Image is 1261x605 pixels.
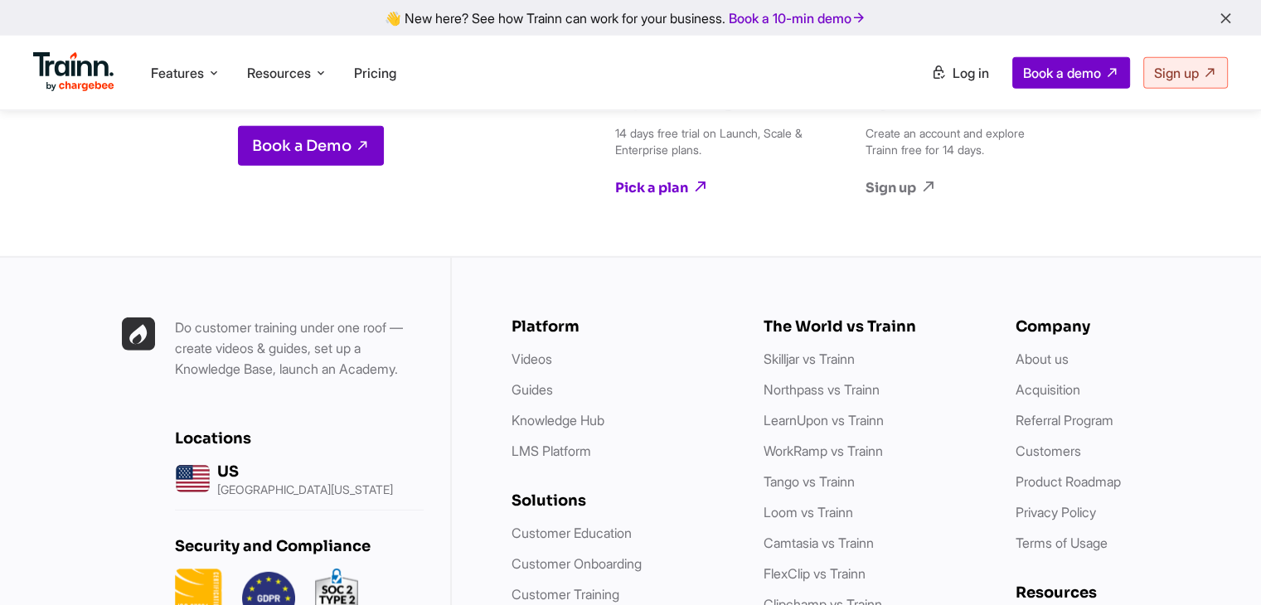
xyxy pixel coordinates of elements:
a: Sign up [1143,57,1228,89]
p: Do customer training under one roof — create videos & guides, set up a Knowledge Base, launch an ... [175,317,424,380]
a: Northpass vs Trainn [764,381,880,398]
div: The World vs Trainn [764,317,982,336]
a: Book a 10-min demo [725,7,870,30]
div: US [217,462,393,481]
a: Videos [512,351,552,367]
a: Guides [512,381,553,398]
span: Sign up [1154,65,1199,81]
a: Customer Onboarding [512,555,642,572]
span: Resources [247,64,311,82]
a: Skilljar vs Trainn [764,351,855,367]
div: Solutions [512,491,730,510]
a: LMS Platform [512,443,591,459]
a: Pick a plan [615,178,806,196]
a: Pricing [354,65,396,81]
a: LearnUpon vs Trainn [764,412,884,428]
a: Product Roadmap [1016,473,1121,490]
a: Tango vs Trainn [764,473,855,490]
div: Security and Compliance [175,537,424,555]
a: Customers [1016,443,1081,459]
a: Book a Demo [238,126,384,166]
p: Create an account and explore Trainn free for 14 days. [866,125,1056,158]
a: Customer Education [512,525,632,541]
div: Locations [175,429,424,448]
a: About us [1016,351,1069,367]
span: Book a demo [1023,65,1101,81]
iframe: Chat Widget [1178,525,1261,605]
a: Terms of Usage [1016,535,1108,551]
a: Log in [921,58,999,88]
img: Trainn | everything under one roof [122,317,155,351]
a: Camtasia vs Trainn [764,535,874,551]
p: [GEOGRAPHIC_DATA][US_STATE] [217,484,393,496]
a: Privacy Policy [1016,504,1096,520]
p: 14 days free trial on Launch, Scale & Enterprise plans. [615,125,806,158]
a: WorkRamp vs Trainn [764,443,883,459]
a: Acquisition [1016,381,1080,398]
a: Sign up [866,178,1056,196]
div: 👋 New here? See how Trainn can work for your business. [10,10,1251,26]
a: Customer Training [512,586,619,603]
a: Loom vs Trainn [764,504,853,520]
a: FlexClip vs Trainn [764,565,866,582]
div: Resources [1016,583,1234,602]
a: Book a demo [1012,57,1130,89]
span: Log in [953,65,989,81]
div: Platform [512,317,730,336]
img: Trainn Logo [33,52,114,92]
img: us headquarters [175,461,211,496]
div: Company [1016,317,1234,336]
a: Referral Program [1016,412,1113,428]
span: Features [151,64,204,82]
a: Knowledge Hub [512,412,604,428]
